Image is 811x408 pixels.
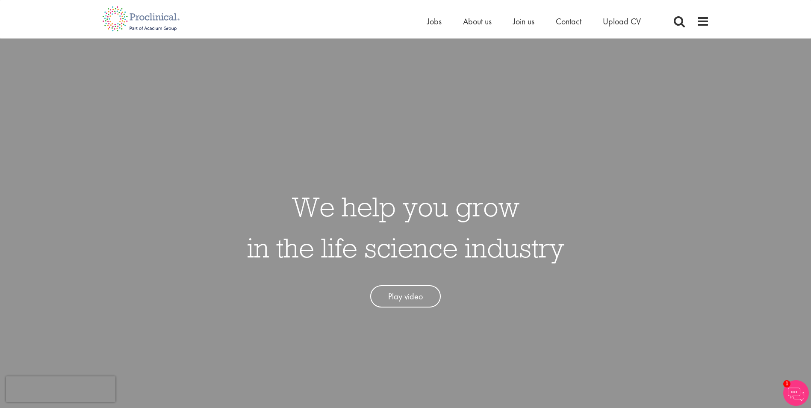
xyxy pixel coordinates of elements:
a: Jobs [427,16,442,27]
a: Upload CV [603,16,641,27]
a: About us [463,16,492,27]
h1: We help you grow in the life science industry [247,186,564,268]
img: Chatbot [783,380,809,406]
a: Play video [370,285,441,308]
a: Contact [556,16,581,27]
a: Join us [513,16,534,27]
span: 1 [783,380,790,387]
